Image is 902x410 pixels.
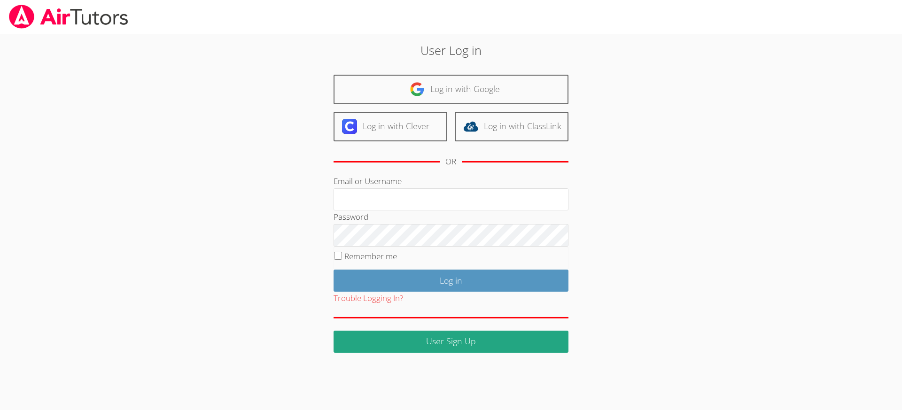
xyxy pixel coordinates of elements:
label: Password [334,211,368,222]
a: Log in with Google [334,75,568,104]
a: User Sign Up [334,331,568,353]
input: Log in [334,270,568,292]
img: classlink-logo-d6bb404cc1216ec64c9a2012d9dc4662098be43eaf13dc465df04b49fa7ab582.svg [463,119,478,134]
label: Email or Username [334,176,402,186]
a: Log in with Clever [334,112,447,141]
h2: User Log in [208,41,695,59]
label: Remember me [344,251,397,262]
img: clever-logo-6eab21bc6e7a338710f1a6ff85c0baf02591cd810cc4098c63d3a4b26e2feb20.svg [342,119,357,134]
button: Trouble Logging In? [334,292,403,305]
div: OR [445,155,456,169]
img: google-logo-50288ca7cdecda66e5e0955fdab243c47b7ad437acaf1139b6f446037453330a.svg [410,82,425,97]
a: Log in with ClassLink [455,112,568,141]
img: airtutors_banner-c4298cdbf04f3fff15de1276eac7730deb9818008684d7c2e4769d2f7ddbe033.png [8,5,129,29]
